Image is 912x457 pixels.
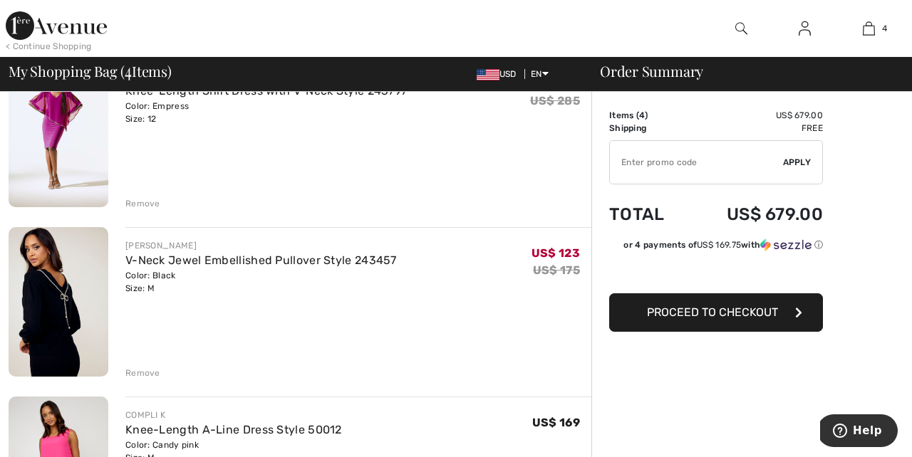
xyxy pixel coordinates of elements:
a: Knee-Length A-Line Dress Style 50012 [125,423,342,436]
img: Knee-Length Shift Dress with V-Neck Style 243797 [9,58,108,207]
iframe: PayPal-paypal [609,256,823,288]
div: Color: Empress Size: 12 [125,100,407,125]
td: Shipping [609,122,687,135]
input: Promo code [610,141,783,184]
span: 4 [882,22,887,35]
div: COMPLI K [125,409,342,421]
div: < Continue Shopping [6,40,92,53]
div: Order Summary [583,64,903,78]
div: Remove [125,367,160,379]
img: US Dollar [477,69,499,80]
span: USD [477,69,522,79]
span: US$ 123 [532,246,580,260]
img: 1ère Avenue [6,11,107,40]
img: Sezzle [760,238,812,251]
div: Color: Black Size: M [125,269,397,295]
s: US$ 175 [533,263,580,277]
span: EN [531,69,549,79]
a: 4 [837,20,900,37]
td: Items ( ) [609,109,687,122]
span: 4 [125,61,132,79]
img: search the website [735,20,747,37]
div: Remove [125,197,160,210]
div: or 4 payments of with [623,238,823,251]
td: US$ 679.00 [687,109,823,122]
a: V-Neck Jewel Embellished Pullover Style 243457 [125,253,397,267]
span: 4 [639,110,645,120]
img: My Bag [863,20,875,37]
img: V-Neck Jewel Embellished Pullover Style 243457 [9,227,108,377]
td: Total [609,190,687,238]
div: [PERSON_NAME] [125,239,397,252]
span: US$ 169.75 [697,240,741,250]
div: or 4 payments ofUS$ 169.75withSezzle Click to learn more about Sezzle [609,238,823,256]
span: Apply [783,156,812,169]
img: My Info [799,20,811,37]
td: Free [687,122,823,135]
a: Sign In [787,20,822,38]
button: Proceed to Checkout [609,293,823,332]
iframe: Opens a widget where you can find more information [820,414,898,450]
td: US$ 679.00 [687,190,823,238]
span: Proceed to Checkout [647,305,778,319]
span: My Shopping Bag ( Items) [9,64,172,78]
s: US$ 285 [530,94,580,107]
span: US$ 169 [532,416,580,429]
